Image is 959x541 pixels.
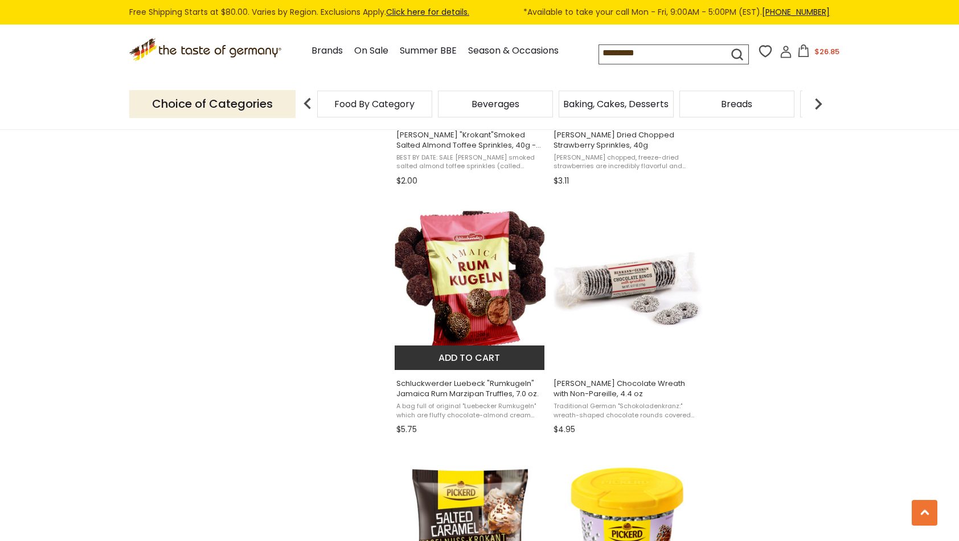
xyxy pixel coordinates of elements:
[554,175,569,187] span: $3.11
[386,6,469,18] a: Click here for details.
[296,92,319,115] img: previous arrow
[396,153,544,171] span: BEST BY DATE: SALE [PERSON_NAME] smoked salted almond toffee sprinkles (called "Krokant" in [GEOG...
[334,100,415,108] a: Food By Category
[554,379,701,399] span: [PERSON_NAME] Chocolate Wreath with Non-Pareille, 4.4 oz
[814,46,839,57] span: $26.85
[554,130,701,150] span: [PERSON_NAME] Dried Chopped Strawberry Sprinkles, 40g
[312,43,343,59] a: Brands
[807,92,830,115] img: next arrow
[354,43,388,59] a: On Sale
[721,100,752,108] a: Breads
[396,130,544,150] span: [PERSON_NAME] "Krokant"Smoked Salted Almond Toffee Sprinkles, 40g - DEAL
[563,100,669,108] a: Baking, Cakes, Desserts
[396,424,417,436] span: $5.75
[395,345,544,370] button: Add to cart
[400,43,457,59] a: Summer BBE
[396,175,417,187] span: $2.00
[554,424,575,436] span: $4.95
[395,199,546,438] a: Schluckwerder Luebeck
[129,90,296,118] p: Choice of Categories
[396,379,544,399] span: Schluckwerder Luebeck "Rumkugeln" Jamaica Rum Marzipan Truffles, 7.0 oz.
[468,43,559,59] a: Season & Occasions
[554,402,701,420] span: Traditional German "Schokoladenkranz:" wreath-shaped chocolate rounds covered with non-pareille t...
[472,100,519,108] a: Beverages
[396,402,544,420] span: A bag full of original "Luebecker Rumkugeln" which are fluffy chocolate-almond cream truffles, in...
[552,199,703,438] a: Hermann Chocolate Wreath with Non-Pareille, 4.4 oz
[762,6,830,18] a: [PHONE_NUMBER]
[554,153,701,171] span: [PERSON_NAME] chopped, freeze-dried strawberries are incredibly flavorful and perfect for adding ...
[523,6,830,19] span: *Available to take your call Mon - Fri, 9:00AM - 5:00PM (EST).
[794,44,843,62] button: $26.85
[552,209,703,360] img: Hermann Chocolate Wreath with Non-Pareille, 4.4 oz
[129,6,830,19] div: Free Shipping Starts at $80.00. Varies by Region. Exclusions Apply.
[395,209,546,360] img: Schluckwerder Luebeck "Rumkugeln" Jamaica Rum Marzipan Truffles, 7.0 oz.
